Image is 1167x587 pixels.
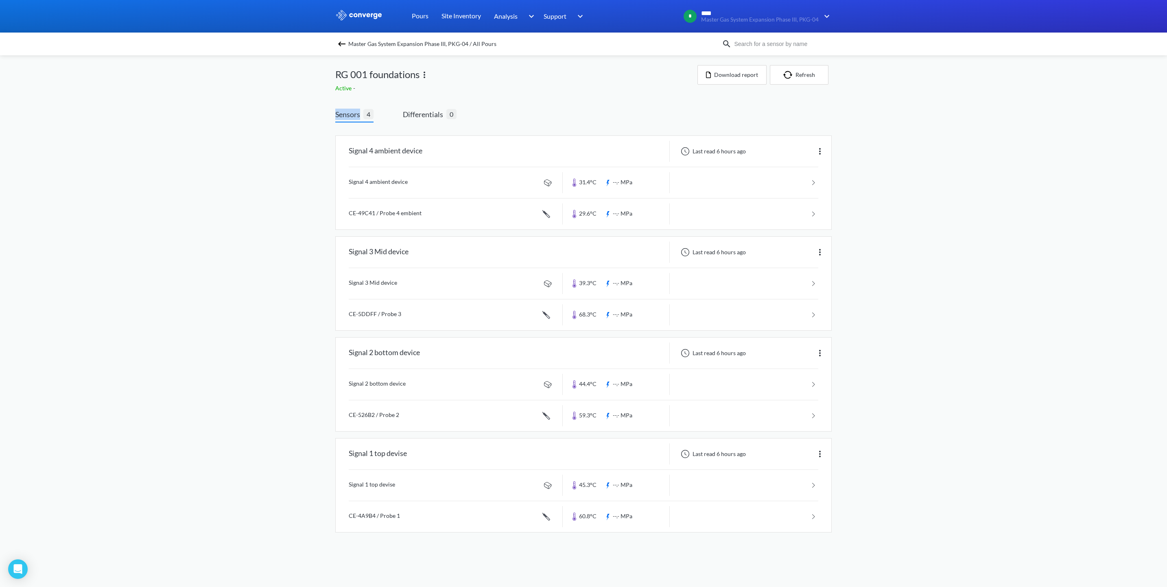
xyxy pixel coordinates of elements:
[722,39,732,49] img: icon-search.svg
[706,72,711,78] img: icon-file.svg
[523,11,536,21] img: downArrow.svg
[815,348,825,358] img: more.svg
[815,449,825,459] img: more.svg
[676,247,748,257] div: Last read 6 hours ago
[337,39,347,49] img: backspace.svg
[446,109,457,119] span: 0
[494,11,518,21] span: Analysis
[544,11,566,21] span: Support
[697,65,767,85] button: Download report
[363,109,374,119] span: 4
[349,141,422,162] div: Signal 4 ambient device
[353,85,357,92] span: -
[819,11,832,21] img: downArrow.svg
[572,11,585,21] img: downArrow.svg
[348,38,496,50] span: Master Gas System Expansion Phase III, PKG-04 / All Pours
[676,146,748,156] div: Last read 6 hours ago
[8,559,28,579] div: Open Intercom Messenger
[815,247,825,257] img: more.svg
[349,242,409,263] div: Signal 3 Mid device
[701,17,819,23] span: Master Gas System Expansion Phase III, PKG-04
[335,67,420,82] span: RG 001 foundations
[815,146,825,156] img: more.svg
[335,109,363,120] span: Sensors
[676,449,748,459] div: Last read 6 hours ago
[403,109,446,120] span: Differentials
[676,348,748,358] div: Last read 6 hours ago
[349,343,420,364] div: Signal 2 bottom device
[420,70,429,80] img: more.svg
[770,65,828,85] button: Refresh
[349,443,407,465] div: Signal 1 top devise
[783,71,795,79] img: icon-refresh.svg
[732,39,830,48] input: Search for a sensor by name
[335,85,353,92] span: Active
[335,10,382,20] img: logo_ewhite.svg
